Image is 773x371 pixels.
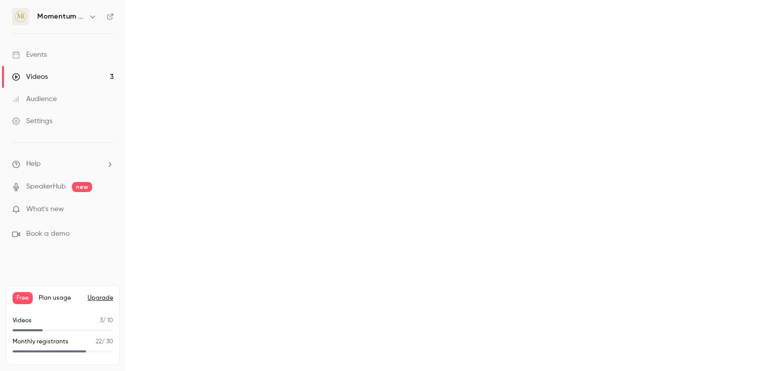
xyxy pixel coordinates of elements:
[12,50,47,60] div: Events
[13,9,29,25] img: Momentum Renaissance
[13,292,33,304] span: Free
[26,181,66,192] a: SpeakerHub
[72,182,92,192] span: new
[39,294,82,302] span: Plan usage
[26,204,64,215] span: What's new
[12,159,114,169] li: help-dropdown-opener
[88,294,113,302] button: Upgrade
[100,318,103,324] span: 3
[26,229,69,239] span: Book a demo
[13,337,68,346] p: Monthly registrants
[12,94,57,104] div: Audience
[96,337,113,346] p: / 30
[12,72,48,82] div: Videos
[96,339,102,345] span: 22
[26,159,41,169] span: Help
[37,12,85,22] h6: Momentum Renaissance
[13,316,32,325] p: Videos
[100,316,113,325] p: / 10
[12,116,52,126] div: Settings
